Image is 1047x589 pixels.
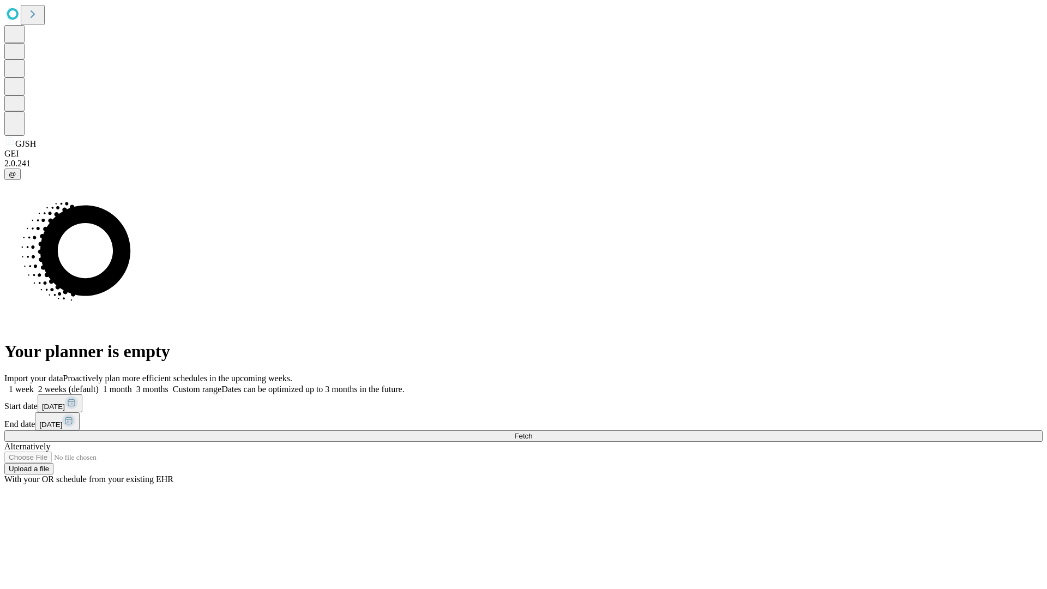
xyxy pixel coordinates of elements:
span: GJSH [15,139,36,148]
div: 2.0.241 [4,159,1043,169]
span: [DATE] [42,402,65,411]
div: GEI [4,149,1043,159]
span: 3 months [136,384,169,394]
span: [DATE] [39,420,62,429]
div: Start date [4,394,1043,412]
span: Dates can be optimized up to 3 months in the future. [221,384,404,394]
span: 1 week [9,384,34,394]
span: @ [9,170,16,178]
button: [DATE] [38,394,82,412]
span: Fetch [514,432,532,440]
span: 2 weeks (default) [38,384,99,394]
div: End date [4,412,1043,430]
button: [DATE] [35,412,80,430]
button: @ [4,169,21,180]
span: Alternatively [4,442,50,451]
button: Fetch [4,430,1043,442]
h1: Your planner is empty [4,341,1043,362]
span: 1 month [103,384,132,394]
span: With your OR schedule from your existing EHR [4,474,173,484]
button: Upload a file [4,463,53,474]
span: Import your data [4,374,63,383]
span: Proactively plan more efficient schedules in the upcoming weeks. [63,374,292,383]
span: Custom range [173,384,221,394]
